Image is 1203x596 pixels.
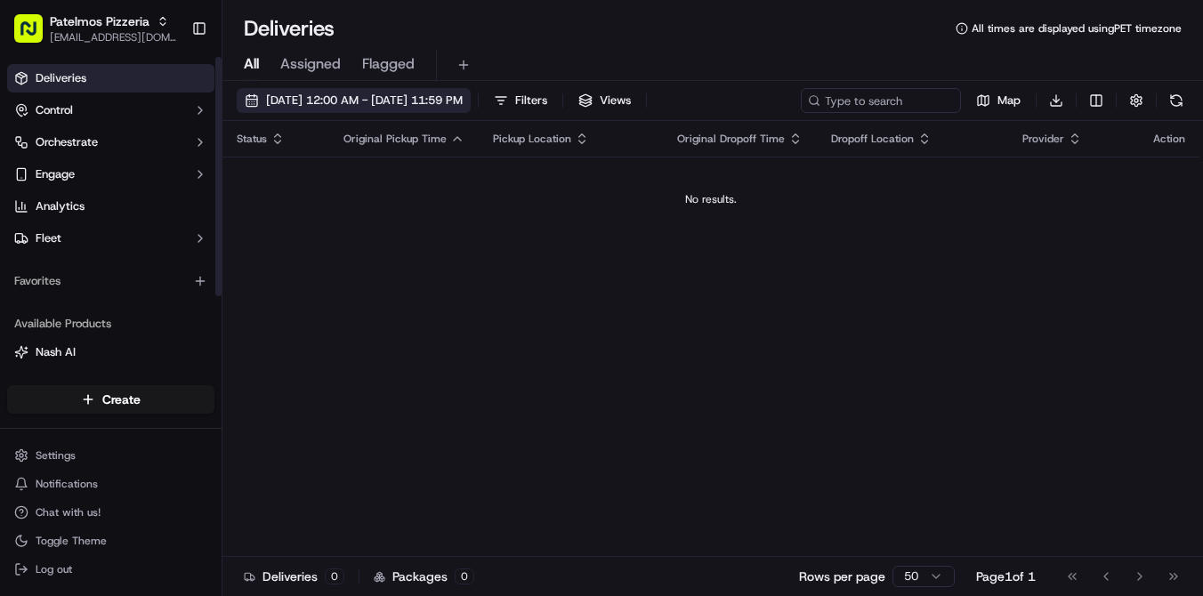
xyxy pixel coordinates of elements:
span: Original Dropoff Time [677,132,785,146]
div: 📗 [18,399,32,414]
button: Create [7,385,214,414]
span: Filters [515,93,547,109]
span: Analytics [36,198,85,214]
a: Deliveries [7,64,214,93]
button: Control [7,96,214,125]
button: Filters [486,88,555,113]
span: Flagged [362,53,415,75]
span: Knowledge Base [36,398,136,415]
div: Start new chat [80,170,292,188]
span: Provider [1022,132,1064,146]
span: Status [237,132,267,146]
p: Rows per page [799,568,885,585]
p: Welcome 👋 [18,71,324,100]
button: Log out [7,557,214,582]
h1: Deliveries [244,14,335,43]
span: Pylon [177,441,215,455]
div: Available Products [7,310,214,338]
div: Packages [374,568,474,585]
div: 0 [325,568,344,584]
a: 💻API Documentation [143,391,293,423]
span: [DATE] 12:00 AM - [DATE] 11:59 PM [266,93,463,109]
button: Patelmos Pizzeria[EMAIL_ADDRESS][DOMAIN_NAME] [7,7,184,50]
span: Original Pickup Time [343,132,447,146]
span: [PERSON_NAME] [55,324,144,338]
div: Past conversations [18,231,119,246]
img: 1736555255976-a54dd68f-1ca7-489b-9aae-adbdc363a1c4 [18,170,50,202]
span: [PERSON_NAME] [55,276,144,290]
span: All [244,53,259,75]
span: Dropoff Location [831,132,914,146]
a: 📗Knowledge Base [11,391,143,423]
span: Toggle Theme [36,534,107,548]
button: [EMAIL_ADDRESS][DOMAIN_NAME] [50,30,177,44]
a: Analytics [7,192,214,221]
div: Page 1 of 1 [976,568,1036,585]
button: Toggle Theme [7,528,214,553]
span: Settings [36,448,76,463]
button: Settings [7,443,214,468]
div: We're available if you need us! [80,188,245,202]
button: Refresh [1164,88,1189,113]
img: Nash [18,18,53,53]
button: See all [276,228,324,249]
span: API Documentation [168,398,286,415]
button: Views [570,88,639,113]
img: Angelique Valdez [18,259,46,287]
button: Orchestrate [7,128,214,157]
span: Log out [36,562,72,576]
span: Engage [36,166,75,182]
input: Got a question? Start typing here... [46,115,320,133]
span: Orchestrate [36,134,98,150]
img: 1738778727109-b901c2ba-d612-49f7-a14d-d897ce62d23f [37,170,69,202]
a: Powered byPylon [125,440,215,455]
span: Pickup Location [493,132,571,146]
button: Start new chat [303,175,324,197]
span: • [148,276,154,290]
span: [DATE] [157,324,194,338]
div: Favorites [7,267,214,295]
div: Deliveries [244,568,344,585]
div: No results. [230,192,1192,206]
button: Chat with us! [7,500,214,525]
span: Assigned [280,53,341,75]
button: Patelmos Pizzeria [50,12,149,30]
button: [DATE] 12:00 AM - [DATE] 11:59 PM [237,88,471,113]
span: Notifications [36,477,98,491]
input: Type to search [801,88,961,113]
img: 1736555255976-a54dd68f-1ca7-489b-9aae-adbdc363a1c4 [36,277,50,291]
button: Fleet [7,224,214,253]
span: Views [600,93,631,109]
span: Chat with us! [36,505,101,519]
a: Nash AI [14,344,207,360]
button: Nash AI [7,338,214,366]
span: Map [997,93,1021,109]
span: All times are displayed using PET timezone [972,21,1182,36]
img: 1736555255976-a54dd68f-1ca7-489b-9aae-adbdc363a1c4 [36,325,50,339]
button: Notifications [7,471,214,496]
div: 💻 [150,399,165,414]
div: 0 [455,568,474,584]
img: Joseph V. [18,307,46,335]
span: Deliveries [36,70,86,86]
span: Create [102,391,141,408]
span: • [148,324,154,338]
button: Map [968,88,1029,113]
span: [DATE] [157,276,194,290]
button: Engage [7,160,214,189]
span: Nash AI [36,344,76,360]
div: Action [1153,132,1185,146]
span: Control [36,102,73,118]
span: Fleet [36,230,61,246]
